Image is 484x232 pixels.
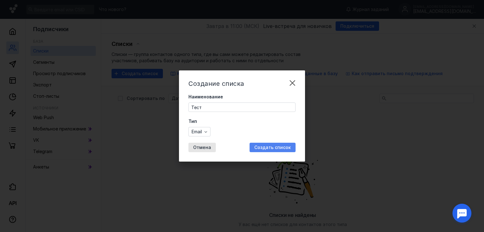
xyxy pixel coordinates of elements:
span: Создание списка [188,80,244,87]
span: Email [192,129,202,135]
button: Отмена [188,143,216,152]
span: Тип [188,118,197,124]
span: Отмена [193,145,211,150]
button: Создать список [250,143,296,152]
span: Создать список [254,145,291,150]
span: Наименование [188,94,223,100]
button: Email [188,127,210,136]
